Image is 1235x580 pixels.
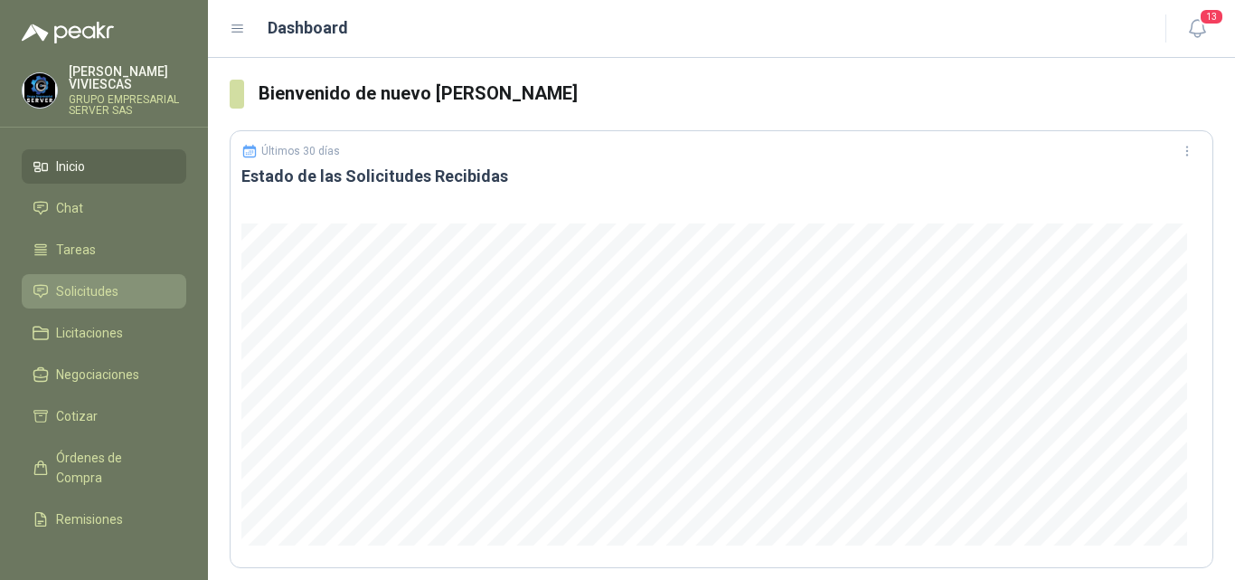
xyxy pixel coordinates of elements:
[56,198,83,218] span: Chat
[1181,13,1213,45] button: 13
[22,502,186,537] a: Remisiones
[22,22,114,43] img: Logo peakr
[22,149,186,184] a: Inicio
[259,80,1213,108] h3: Bienvenido de nuevo [PERSON_NAME]
[56,406,98,426] span: Cotizar
[56,448,169,488] span: Órdenes de Compra
[56,365,139,385] span: Negociaciones
[23,73,57,108] img: Company Logo
[56,323,123,343] span: Licitaciones
[69,65,186,90] p: [PERSON_NAME] VIVIESCAS
[22,357,186,392] a: Negociaciones
[56,281,118,301] span: Solicitudes
[22,441,186,495] a: Órdenes de Compra
[22,191,186,225] a: Chat
[69,94,186,116] p: GRUPO EMPRESARIAL SERVER SAS
[56,157,85,176] span: Inicio
[22,274,186,309] a: Solicitudes
[56,240,96,260] span: Tareas
[1199,8,1224,25] span: 13
[241,166,1202,187] h3: Estado de las Solicitudes Recibidas
[268,15,348,41] h1: Dashboard
[22,399,186,433] a: Cotizar
[261,145,340,157] p: Últimos 30 días
[56,509,123,529] span: Remisiones
[22,233,186,267] a: Tareas
[22,316,186,350] a: Licitaciones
